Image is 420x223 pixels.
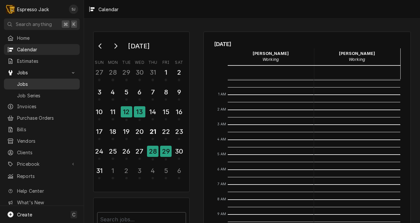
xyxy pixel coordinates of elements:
a: Home [4,33,80,43]
a: Reports [4,171,80,182]
div: 27 [135,146,145,156]
span: 5 AM [216,152,228,157]
span: 8 AM [216,197,228,202]
div: 3 [94,87,104,97]
span: 7 AM [216,182,228,187]
div: 24 [94,146,104,156]
th: Wednesday [133,58,146,65]
div: 11 [108,107,118,117]
span: C [72,211,75,218]
strong: [PERSON_NAME] [339,51,375,56]
span: Vendors [17,137,76,144]
div: 6 [135,87,145,97]
div: 29 [121,67,132,77]
div: 15 [161,107,171,117]
a: Go to What's New [4,197,80,208]
span: 3 AM [216,122,228,127]
a: Clients [4,147,80,158]
span: Reports [17,173,76,180]
em: Working [262,57,279,62]
div: 25 [108,146,118,156]
th: Friday [159,58,173,65]
span: Job Series [17,92,76,99]
div: 31 [94,166,104,176]
div: Espresso Jack [17,6,49,13]
div: 10 [94,107,104,117]
a: Jobs [4,79,80,89]
a: Go to Jobs [4,67,80,78]
span: Purchase Orders [17,114,76,121]
div: 5 [161,166,171,176]
div: Jack Kehoe - Working [228,48,314,65]
div: 28 [147,146,158,157]
span: Jobs [17,81,76,87]
span: Estimates [17,58,76,64]
div: 8 [161,87,171,97]
span: Calendar [17,46,76,53]
a: Job Series [4,90,80,101]
div: 13 [134,106,145,117]
div: 2 [121,166,132,176]
span: 4 AM [216,137,228,142]
div: 1 [161,67,171,77]
div: 28 [108,67,118,77]
span: Create [17,212,32,217]
a: Bills [4,124,80,135]
button: Search anything⌘K [4,18,80,30]
div: 29 [160,146,172,157]
span: ⌘ [63,21,68,28]
div: 23 [174,127,184,136]
div: 17 [94,127,104,136]
span: Bills [17,126,76,133]
div: 18 [108,127,118,136]
div: 4 [148,166,158,176]
span: 1 AM [217,92,228,97]
div: 2 [174,67,184,77]
span: [DATE] [214,40,400,48]
a: Invoices [4,101,80,112]
span: Invoices [17,103,76,110]
div: 12 [121,106,132,117]
span: Search anything [16,21,52,28]
a: Go to Help Center [4,186,80,196]
div: 22 [161,127,171,136]
div: Samantha Janssen - Working [314,48,400,65]
div: 7 [148,87,158,97]
div: [DATE] [126,40,152,52]
span: 2 AM [216,107,228,112]
div: 31 [148,67,158,77]
div: Calendar Day Picker [93,32,190,192]
div: 9 [174,87,184,97]
div: E [6,5,15,14]
a: Go to Pricebook [4,159,80,169]
div: 21 [148,127,158,136]
div: 30 [174,146,184,156]
th: Monday [106,58,120,65]
span: K [73,21,75,28]
div: SJ [69,5,78,14]
a: Estimates [4,56,80,66]
span: What's New [17,199,76,206]
strong: [PERSON_NAME] [253,51,289,56]
div: 30 [135,67,145,77]
span: Help Center [17,187,76,194]
span: Jobs [17,69,67,76]
div: 26 [121,146,132,156]
span: Clients [17,149,76,156]
th: Tuesday [120,58,133,65]
div: 27 [94,67,104,77]
button: Go to previous month [94,41,107,51]
button: Go to next month [109,41,122,51]
div: 5 [121,87,132,97]
span: 6 AM [216,167,228,172]
div: 3 [135,166,145,176]
div: Espresso Jack's Avatar [6,5,15,14]
a: Calendar [4,44,80,55]
div: 14 [148,107,158,117]
div: Samantha Janssen's Avatar [69,5,78,14]
em: Working [349,57,365,62]
div: 6 [174,166,184,176]
div: 4 [108,87,118,97]
th: Saturday [173,58,186,65]
div: 19 [121,127,132,136]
